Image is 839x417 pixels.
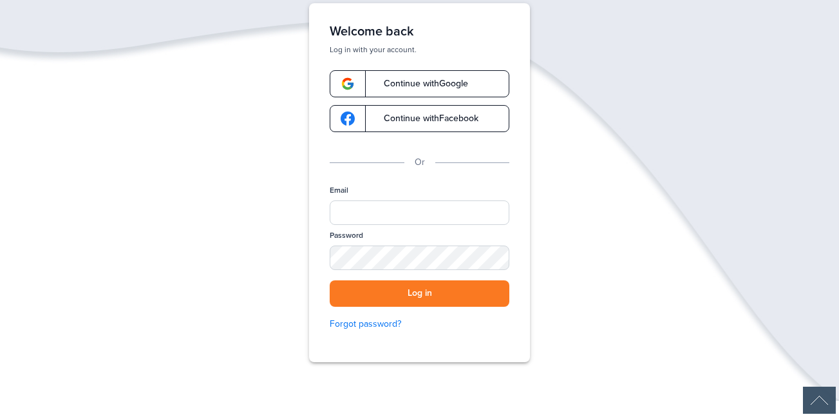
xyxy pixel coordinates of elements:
a: google-logoContinue withGoogle [330,70,509,97]
input: Password [330,246,509,270]
button: Log in [330,280,509,307]
img: Back to Top [803,387,836,414]
label: Email [330,185,348,196]
input: Email [330,200,509,225]
span: Continue with Google [371,79,468,88]
span: Continue with Facebook [371,114,478,123]
a: google-logoContinue withFacebook [330,105,509,132]
img: google-logo [341,77,355,91]
a: Forgot password? [330,317,509,331]
div: Scroll Back to Top [803,387,836,414]
img: google-logo [341,112,355,126]
label: Password [330,230,363,241]
h1: Welcome back [330,24,509,39]
p: Or [415,155,425,170]
p: Log in with your account. [330,44,509,55]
